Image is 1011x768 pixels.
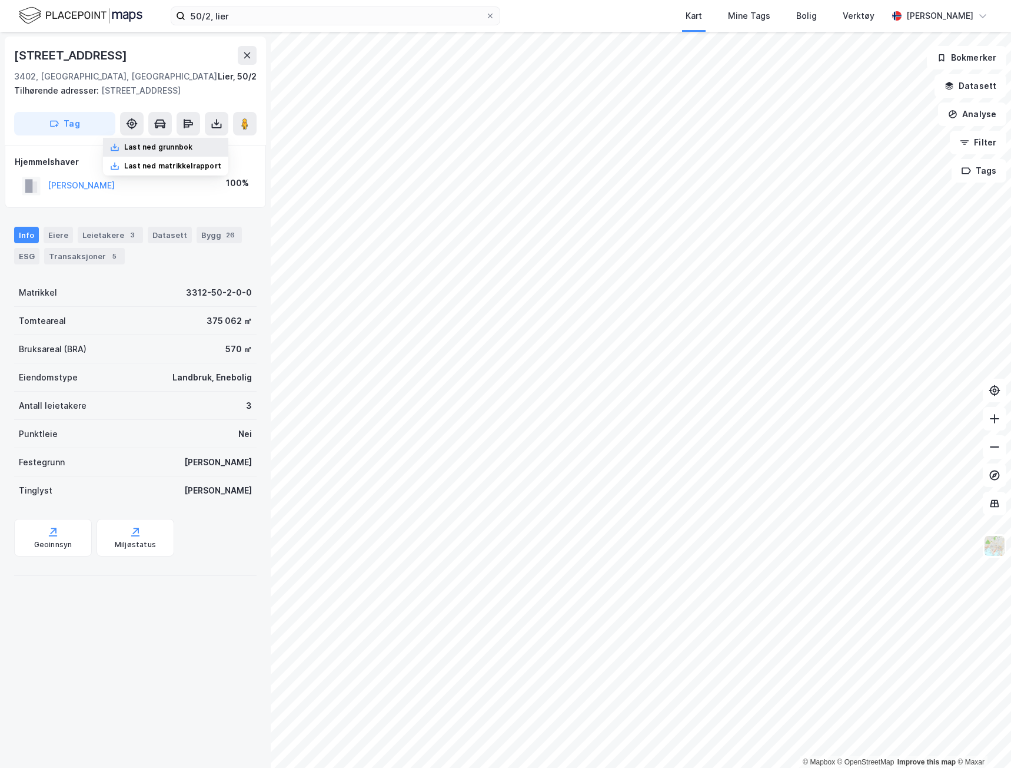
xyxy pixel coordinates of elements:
[184,455,252,469] div: [PERSON_NAME]
[124,143,192,152] div: Last ned grunnbok
[185,7,485,25] input: Søk på adresse, matrikkel, gårdeiere, leietakere eller personer
[15,155,256,169] div: Hjemmelshaver
[843,9,874,23] div: Verktøy
[796,9,817,23] div: Bolig
[950,131,1006,154] button: Filter
[14,112,115,135] button: Tag
[952,711,1011,768] iframe: Chat Widget
[115,540,156,549] div: Miljøstatus
[238,427,252,441] div: Nei
[218,69,257,84] div: Lier, 50/2
[14,85,101,95] span: Tilhørende adresser:
[225,342,252,356] div: 570 ㎡
[14,46,129,65] div: [STREET_ADDRESS]
[19,370,78,385] div: Eiendomstype
[927,46,1006,69] button: Bokmerker
[44,227,73,243] div: Eiere
[19,484,52,498] div: Tinglyst
[728,9,770,23] div: Mine Tags
[226,176,249,190] div: 100%
[34,540,72,549] div: Geoinnsyn
[952,711,1011,768] div: Kontrollprogram for chat
[197,227,242,243] div: Bygg
[184,484,252,498] div: [PERSON_NAME]
[44,248,125,264] div: Transaksjoner
[983,535,1006,557] img: Z
[19,314,66,328] div: Tomteareal
[172,370,252,385] div: Landbruk, Enebolig
[124,161,221,171] div: Last ned matrikkelrapport
[14,227,39,243] div: Info
[207,314,252,328] div: 375 062 ㎡
[686,9,702,23] div: Kart
[19,342,87,356] div: Bruksareal (BRA)
[19,5,142,26] img: logo.f888ab2527a4732fd821a326f86c7f29.svg
[837,758,894,766] a: OpenStreetMap
[246,399,252,413] div: 3
[803,758,835,766] a: Mapbox
[952,159,1006,183] button: Tags
[78,227,143,243] div: Leietakere
[186,286,252,300] div: 3312-50-2-0-0
[19,455,65,469] div: Festegrunn
[19,427,58,441] div: Punktleie
[19,399,87,413] div: Antall leietakere
[148,227,192,243] div: Datasett
[127,229,138,241] div: 3
[108,250,120,262] div: 5
[19,286,57,300] div: Matrikkel
[14,69,217,84] div: 3402, [GEOGRAPHIC_DATA], [GEOGRAPHIC_DATA]
[224,229,237,241] div: 26
[938,102,1006,126] button: Analyse
[14,84,247,98] div: [STREET_ADDRESS]
[897,758,956,766] a: Improve this map
[934,74,1006,98] button: Datasett
[906,9,973,23] div: [PERSON_NAME]
[14,248,39,264] div: ESG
